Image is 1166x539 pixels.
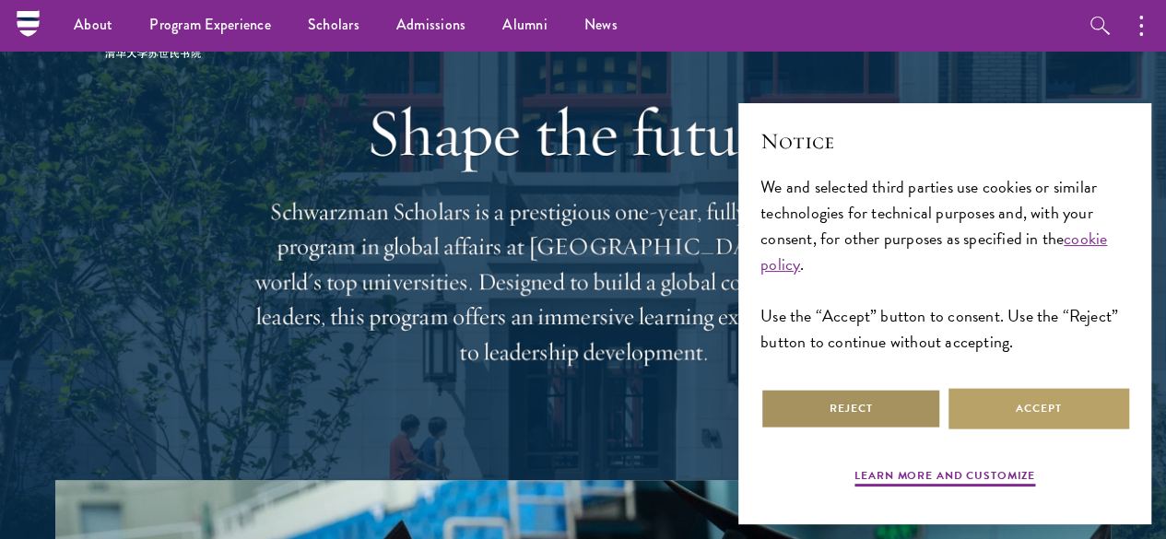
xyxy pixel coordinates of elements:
div: We and selected third parties use cookies or similar technologies for technical purposes and, wit... [760,174,1129,356]
button: Accept [948,388,1129,429]
a: cookie policy [760,226,1107,276]
h1: Shape the future. [252,94,915,171]
p: Schwarzman Scholars is a prestigious one-year, fully funded master’s program in global affairs at... [252,194,915,369]
button: Reject [760,388,941,429]
h2: Notice [760,125,1129,157]
button: Learn more and customize [854,467,1035,489]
